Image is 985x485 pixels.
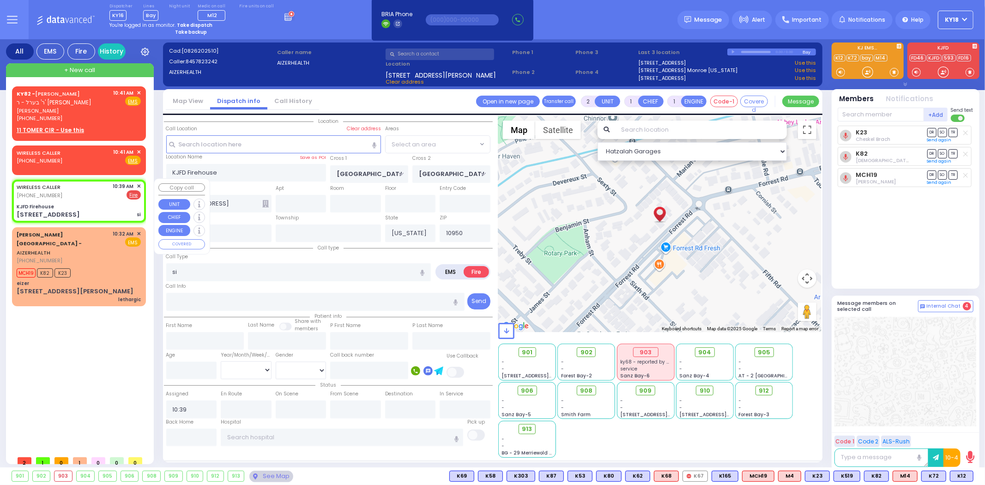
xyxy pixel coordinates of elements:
a: 593 [943,55,956,61]
span: - [502,397,505,404]
div: All [6,43,34,60]
span: service [620,365,637,372]
a: Open in new page [476,96,540,107]
span: Phone 2 [512,68,572,76]
div: K67 [683,471,708,482]
a: KJFD [927,55,942,61]
span: TR [949,170,958,179]
a: K23 [856,129,867,136]
label: Call Type [166,253,188,261]
span: KY82 - [17,90,35,97]
div: K68 [654,471,679,482]
div: 906 [121,471,139,481]
span: Sanz Bay-6 [620,372,650,379]
button: Show satellite imagery [535,121,581,139]
a: History [98,43,126,60]
label: Location Name [166,153,203,161]
div: 910 [187,471,203,481]
u: 11 TOMER CIR - Use this [17,126,84,134]
input: Search hospital [221,429,463,446]
div: BLS [478,471,503,482]
a: Send again [927,137,952,143]
span: 2 [18,457,31,464]
div: BLS [712,471,738,482]
span: EMS [125,237,141,247]
label: Room [330,185,344,192]
span: ky68 - reported by KY42 [620,358,677,365]
a: M14 [874,55,888,61]
span: 10:32 AM [113,230,134,237]
span: Other building occupants [262,200,269,207]
button: Code 2 [857,436,880,447]
span: Smith Farm [561,411,591,418]
span: ✕ [137,148,141,156]
div: BLS [834,471,860,482]
a: Open this area in Google Maps (opens a new window) [501,320,531,332]
span: Call type [313,244,344,251]
span: + New call [64,66,95,75]
button: 10-4 [943,449,961,467]
div: 903 [633,347,659,358]
label: Township [276,214,299,222]
span: KY16 [109,10,127,21]
a: AIZERHEALTH [17,231,82,256]
span: - [561,404,564,411]
a: [STREET_ADDRESS] Monroe [US_STATE] [639,67,738,74]
small: Share with [295,318,321,325]
div: K303 [507,471,535,482]
a: Map View [166,97,210,105]
label: Assigned [166,390,189,398]
span: Message [695,15,722,24]
span: [0826202510] [181,47,218,55]
span: - [739,365,742,372]
span: 0 [54,457,68,464]
span: SO [938,170,947,179]
span: - [739,397,742,404]
label: Fire [464,266,489,278]
span: 904 [698,348,711,357]
div: 909 [165,471,182,481]
span: Yossi Friedman [856,178,896,185]
a: Dispatch info [210,97,267,105]
div: Bay [803,48,816,55]
a: [PERSON_NAME] [17,90,80,97]
button: CHIEF [638,96,664,107]
span: 0 [110,457,124,464]
span: - [502,436,505,443]
button: Send [467,293,490,309]
label: KJ EMS... [832,46,904,52]
span: SO [938,149,947,158]
span: Notifications [848,16,885,24]
div: K62 [625,471,650,482]
label: En Route [221,390,242,398]
span: K23 [54,268,71,278]
span: Sanz Bay-5 [502,411,532,418]
span: 10:41 AM [114,90,134,97]
strong: Take backup [175,29,207,36]
input: Search member [838,108,924,121]
label: In Service [440,390,463,398]
div: K53 [568,471,592,482]
button: COVERED [158,239,205,249]
button: ENGINE [681,96,707,107]
span: Phone 1 [512,48,572,56]
label: Cross 1 [330,155,347,162]
div: 902 [33,471,50,481]
button: Members [840,94,874,104]
label: Caller: [169,58,274,66]
span: members [295,325,318,332]
label: Destination [385,390,413,398]
span: Location [314,118,343,125]
span: Help [911,16,924,24]
label: P Last Name [412,322,443,329]
img: Logo [36,14,98,25]
button: Show street map [503,121,535,139]
label: Call Info [166,283,186,290]
button: ENGINE [158,225,190,236]
a: MCH19 [856,171,877,178]
label: Areas [385,125,399,133]
a: WIRELESS CALLER [17,183,60,191]
a: Use this [795,74,816,82]
input: Search location here [166,135,381,153]
label: Turn off text [951,114,966,123]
